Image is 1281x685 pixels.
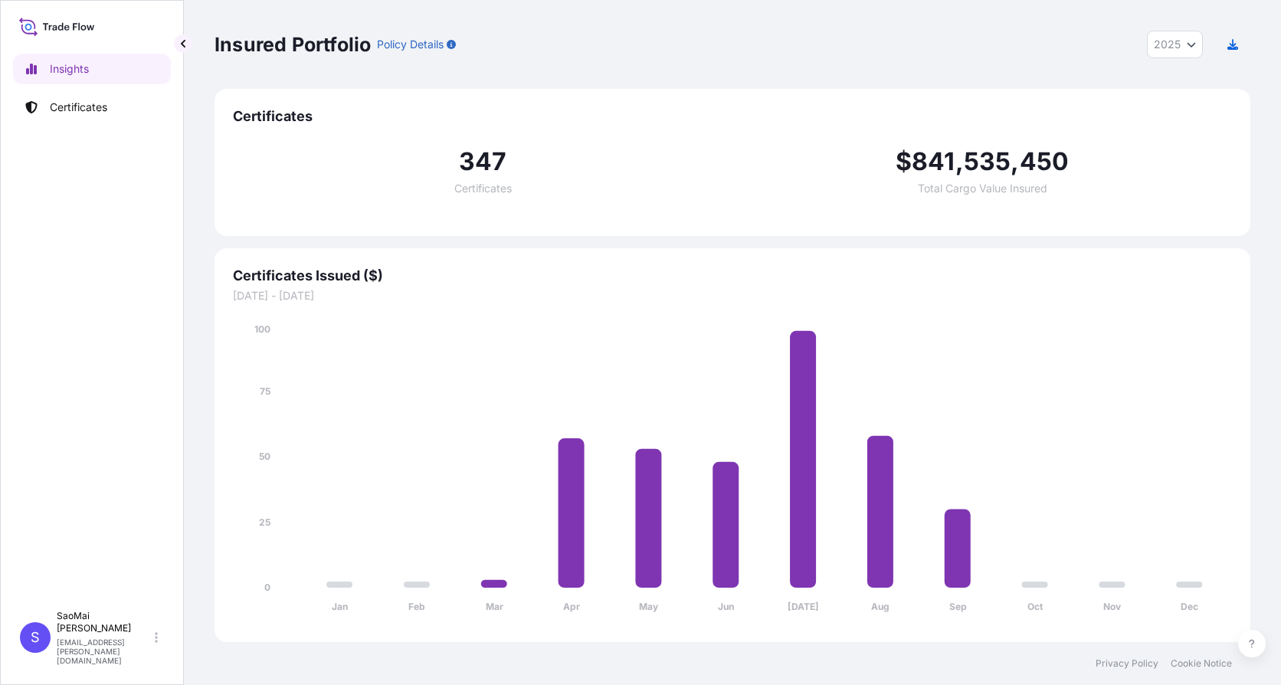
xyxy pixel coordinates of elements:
p: Insights [50,61,89,77]
tspan: Jun [718,601,734,612]
a: Cookie Notice [1171,657,1232,670]
p: SaoMai [PERSON_NAME] [57,610,152,634]
tspan: Feb [408,601,425,612]
span: Certificates Issued ($) [233,267,1232,285]
span: 450 [1020,149,1070,174]
span: Certificates [454,183,512,194]
tspan: Aug [871,601,889,612]
span: , [1011,149,1019,174]
button: Year Selector [1147,31,1203,58]
span: Total Cargo Value Insured [918,183,1047,194]
a: Privacy Policy [1096,657,1158,670]
tspan: [DATE] [788,601,819,612]
span: Certificates [233,107,1232,126]
tspan: Dec [1181,601,1198,612]
tspan: Sep [949,601,967,612]
p: [EMAIL_ADDRESS][PERSON_NAME][DOMAIN_NAME] [57,637,152,665]
tspan: Oct [1027,601,1043,612]
tspan: Mar [486,601,503,612]
tspan: Nov [1103,601,1122,612]
span: 347 [459,149,507,174]
tspan: 75 [260,385,270,397]
tspan: 0 [264,582,270,593]
span: 535 [964,149,1011,174]
tspan: Apr [563,601,580,612]
a: Insights [13,54,171,84]
p: Policy Details [377,37,444,52]
tspan: 25 [259,516,270,528]
tspan: 100 [254,323,270,335]
span: 841 [912,149,955,174]
p: Certificates [50,100,107,115]
tspan: May [639,601,659,612]
p: Insured Portfolio [215,32,371,57]
span: 2025 [1154,37,1181,52]
span: [DATE] - [DATE] [233,288,1232,303]
tspan: Jan [332,601,348,612]
tspan: 50 [259,451,270,462]
a: Certificates [13,92,171,123]
span: $ [896,149,912,174]
span: , [955,149,964,174]
span: S [31,630,40,645]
